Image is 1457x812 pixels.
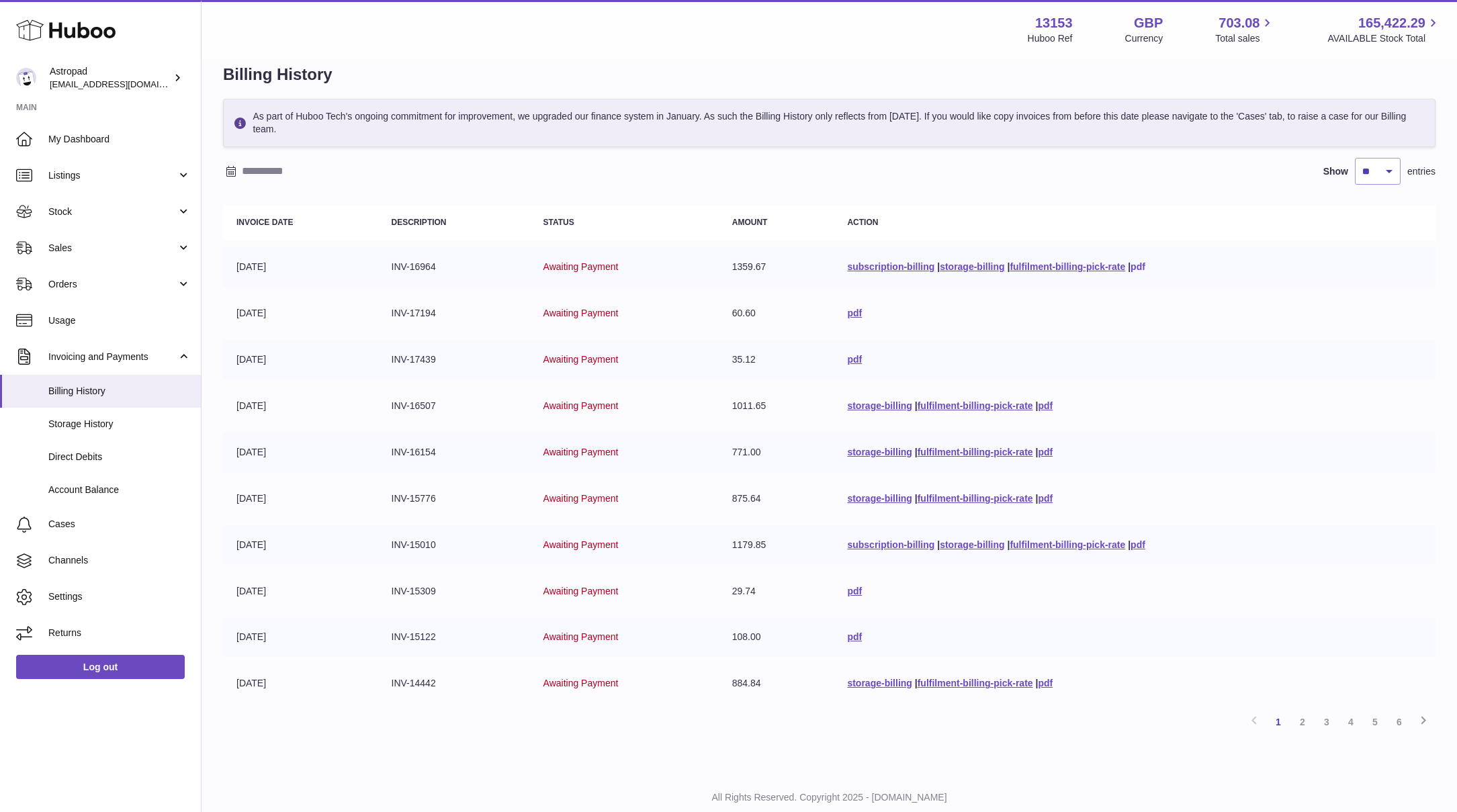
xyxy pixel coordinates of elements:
[378,340,530,379] td: INV-17439
[1038,678,1053,688] a: pdf
[48,385,191,398] span: Billing History
[918,678,1033,688] a: fulfilment-billing-pick-rate
[719,433,834,472] td: 771.00
[847,261,934,272] a: subscription-billing
[1007,539,1010,550] span: |
[1010,539,1125,550] a: fulfilment-billing-pick-rate
[847,678,912,688] a: storage-billing
[378,294,530,333] td: INV-17194
[1131,261,1145,272] a: pdf
[1290,710,1315,734] a: 2
[236,218,293,227] strong: Invoice Date
[847,218,878,227] strong: Action
[223,617,378,657] td: [DATE]
[1007,261,1010,272] span: |
[212,791,1446,804] p: All Rights Reserved. Copyright 2025 - [DOMAIN_NAME]
[918,447,1033,457] a: fulfilment-billing-pick-rate
[1128,261,1131,272] span: |
[719,572,834,611] td: 29.74
[223,247,378,287] td: [DATE]
[48,627,191,639] span: Returns
[378,386,530,426] td: INV-16507
[378,572,530,611] td: INV-15309
[1038,447,1053,457] a: pdf
[1327,32,1441,45] span: AVAILABLE Stock Total
[48,451,191,463] span: Direct Debits
[543,218,574,227] strong: Status
[847,493,912,504] a: storage-billing
[48,314,191,327] span: Usage
[719,247,834,287] td: 1359.67
[48,418,191,431] span: Storage History
[1387,710,1411,734] a: 6
[940,539,1004,550] a: storage-billing
[847,539,934,550] a: subscription-billing
[50,65,171,91] div: Astropad
[1323,165,1348,178] label: Show
[543,400,619,411] span: Awaiting Payment
[1339,710,1363,734] a: 4
[1035,678,1038,688] span: |
[918,400,1033,411] a: fulfilment-billing-pick-rate
[719,479,834,518] td: 875.64
[847,400,912,411] a: storage-billing
[223,664,378,703] td: [DATE]
[1010,261,1125,272] a: fulfilment-billing-pick-rate
[719,386,834,426] td: 1011.65
[719,340,834,379] td: 35.12
[223,479,378,518] td: [DATE]
[1363,710,1387,734] a: 5
[543,631,619,642] span: Awaiting Payment
[847,354,862,365] a: pdf
[1125,32,1163,45] div: Currency
[543,678,619,688] span: Awaiting Payment
[378,525,530,565] td: INV-15010
[937,261,940,272] span: |
[1327,14,1441,45] a: 165,422.29 AVAILABLE Stock Total
[915,400,918,411] span: |
[543,354,619,365] span: Awaiting Payment
[1215,14,1275,45] a: 703.08 Total sales
[1035,14,1073,32] strong: 13153
[16,655,185,679] a: Log out
[543,539,619,550] span: Awaiting Payment
[1358,14,1425,32] span: 165,422.29
[915,447,918,457] span: |
[719,294,834,333] td: 60.60
[223,525,378,565] td: [DATE]
[543,261,619,272] span: Awaiting Payment
[937,539,940,550] span: |
[543,493,619,504] span: Awaiting Payment
[1035,493,1038,504] span: |
[378,664,530,703] td: INV-14442
[223,64,1436,85] h1: Billing History
[48,133,191,146] span: My Dashboard
[48,554,191,567] span: Channels
[1038,493,1053,504] a: pdf
[543,586,619,596] span: Awaiting Payment
[1315,710,1339,734] a: 3
[847,631,862,642] a: pdf
[1407,165,1436,178] span: entries
[719,617,834,657] td: 108.00
[48,518,191,531] span: Cases
[732,218,768,227] strong: Amount
[915,493,918,504] span: |
[48,590,191,603] span: Settings
[1215,32,1275,45] span: Total sales
[378,617,530,657] td: INV-15122
[1035,400,1038,411] span: |
[918,493,1033,504] a: fulfilment-billing-pick-rate
[543,308,619,318] span: Awaiting Payment
[223,340,378,379] td: [DATE]
[1028,32,1073,45] div: Huboo Ref
[16,68,36,88] img: matt@astropad.com
[50,79,197,89] span: [EMAIL_ADDRESS][DOMAIN_NAME]
[378,433,530,472] td: INV-16154
[915,678,918,688] span: |
[940,261,1004,272] a: storage-billing
[223,433,378,472] td: [DATE]
[847,308,862,318] a: pdf
[48,351,177,363] span: Invoicing and Payments
[1035,447,1038,457] span: |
